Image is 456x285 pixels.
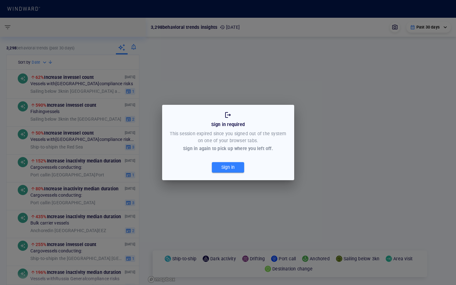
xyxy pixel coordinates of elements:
div: Sign in [220,162,236,173]
div: This session expired since you signed out of the system on one of your browser tabs. [168,129,288,145]
button: Sign in [212,162,244,173]
div: Sign in again to pick up where you left off. [183,145,273,152]
iframe: Chat [429,256,451,280]
div: Sign in required [210,120,246,129]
